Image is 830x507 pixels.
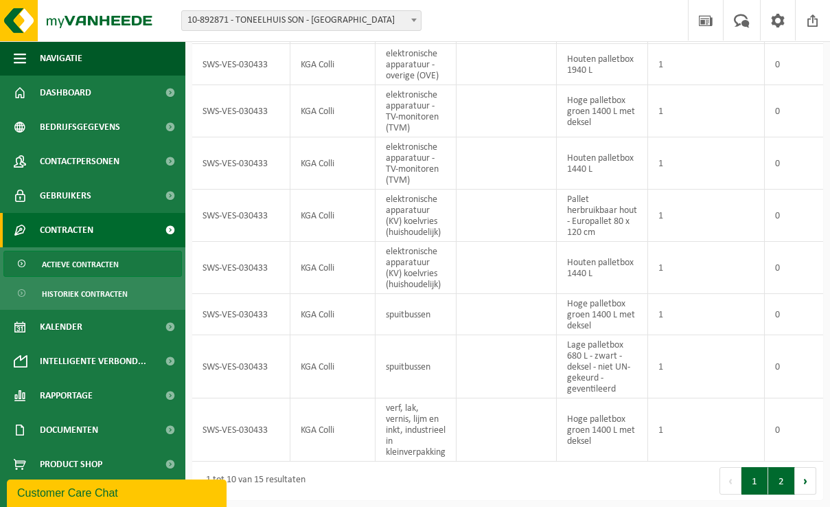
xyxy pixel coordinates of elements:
[648,294,765,335] td: 1
[557,137,648,190] td: Houten palletbox 1440 L
[40,41,82,76] span: Navigatie
[557,190,648,242] td: Pallet herbruikbaar hout - Europallet 80 x 120 cm
[290,335,376,398] td: KGA Colli
[40,144,119,179] span: Contactpersonen
[290,242,376,294] td: KGA Colli
[40,344,146,379] span: Intelligente verbond...
[557,294,648,335] td: Hoge palletbox groen 1400 L met deksel
[648,190,765,242] td: 1
[181,10,422,31] span: 10-892871 - TONEELHUIS SON - ANTWERPEN
[768,467,795,495] button: 2
[648,335,765,398] td: 1
[290,294,376,335] td: KGA Colli
[192,137,290,190] td: SWS-VES-030433
[719,467,741,495] button: Previous
[648,137,765,190] td: 1
[3,251,182,277] a: Actieve contracten
[648,398,765,462] td: 1
[40,310,82,344] span: Kalender
[290,85,376,137] td: KGA Colli
[192,398,290,462] td: SWS-VES-030433
[199,469,306,493] div: 1 tot 10 van 15 resultaten
[192,294,290,335] td: SWS-VES-030433
[376,398,457,462] td: verf, lak, vernis, lijm en inkt, industrieel in kleinverpakking
[40,213,93,247] span: Contracten
[40,110,120,144] span: Bedrijfsgegevens
[376,85,457,137] td: elektronische apparatuur - TV-monitoren (TVM)
[42,251,119,278] span: Actieve contracten
[42,281,128,307] span: Historiek contracten
[557,398,648,462] td: Hoge palletbox groen 1400 L met deksel
[557,44,648,85] td: Houten palletbox 1940 L
[795,467,816,495] button: Next
[376,242,457,294] td: elektronische apparatuur (KV) koelvries (huishoudelijk)
[290,398,376,462] td: KGA Colli
[557,85,648,137] td: Hoge palletbox groen 1400 L met deksel
[192,335,290,398] td: SWS-VES-030433
[40,447,102,482] span: Product Shop
[290,137,376,190] td: KGA Colli
[7,477,229,507] iframe: chat widget
[648,44,765,85] td: 1
[648,242,765,294] td: 1
[3,280,182,306] a: Historiek contracten
[192,44,290,85] td: SWS-VES-030433
[192,190,290,242] td: SWS-VES-030433
[192,242,290,294] td: SWS-VES-030433
[290,190,376,242] td: KGA Colli
[182,11,421,30] span: 10-892871 - TONEELHUIS SON - ANTWERPEN
[40,179,91,213] span: Gebruikers
[192,85,290,137] td: SWS-VES-030433
[557,335,648,398] td: Lage palletbox 680 L - zwart - deksel - niet UN-gekeurd - geventileerd
[557,242,648,294] td: Houten palletbox 1440 L
[376,137,457,190] td: elektronische apparatuur - TV-monitoren (TVM)
[376,335,457,398] td: spuitbussen
[376,190,457,242] td: elektronische apparatuur (KV) koelvries (huishoudelijk)
[40,413,98,447] span: Documenten
[741,467,768,495] button: 1
[376,294,457,335] td: spuitbussen
[40,379,93,413] span: Rapportage
[648,85,765,137] td: 1
[290,44,376,85] td: KGA Colli
[376,44,457,85] td: elektronische apparatuur - overige (OVE)
[40,76,91,110] span: Dashboard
